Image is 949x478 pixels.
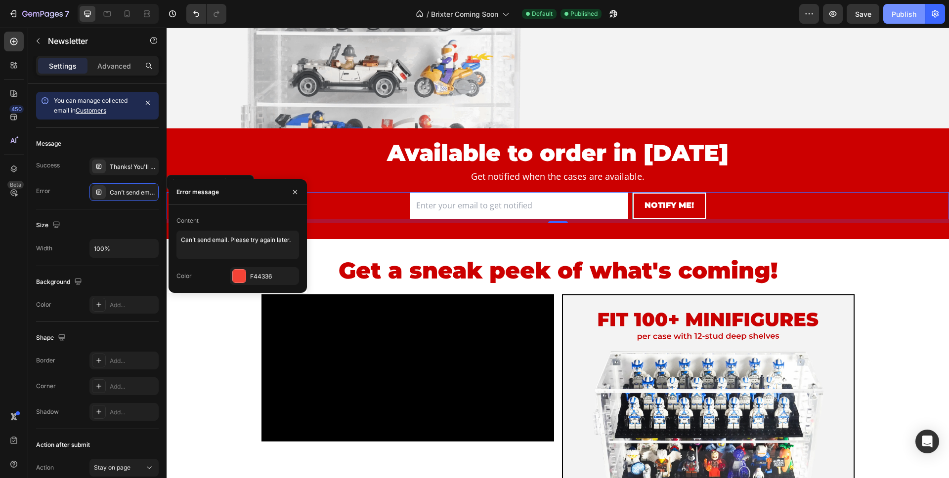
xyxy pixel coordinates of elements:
button: 7 [4,4,74,24]
span: Brixter Coming Soon [431,9,498,19]
div: Add... [110,301,156,310]
div: Shape [36,331,68,345]
div: Undo/Redo [186,4,226,24]
button: Save [847,4,879,24]
span: Stay on page [94,464,130,471]
div: Publish [892,9,916,19]
a: Customers [76,107,106,114]
div: Error [36,187,50,196]
button: Publish [883,4,925,24]
div: Success [36,161,60,170]
span: Save [855,10,871,18]
div: Message [36,139,61,148]
div: Action [36,463,54,472]
span: Default [532,9,553,18]
div: Width [36,244,52,253]
button: NOTIFY ME! [466,165,539,191]
div: Add... [110,382,156,391]
div: Background [36,276,84,289]
div: Color [36,300,51,309]
div: NOTIFY ME! [478,171,527,185]
p: Settings [49,61,77,71]
div: Border [36,356,55,365]
div: Thanks! You'll be notified as soon as they are available. [110,162,156,171]
div: Add... [110,408,156,417]
div: 450 [9,105,24,113]
div: Newsletter [12,151,47,159]
div: Shadow [36,407,59,416]
div: Corner [36,382,56,391]
img: gempages_543321683201623044-90d4eee0-90ec-4856-ad47-e333298dc752.webp [396,268,687,461]
span: You can manage collected email in [54,97,128,114]
input: Enter your email to get notified [243,164,462,192]
video: Video [96,268,387,413]
div: Beta [7,181,24,189]
input: Auto [90,239,158,257]
div: Error message [176,188,219,197]
div: Open Intercom Messenger [915,430,939,453]
iframe: Design area [167,28,949,478]
p: Newsletter [48,35,132,47]
div: Size [36,219,62,232]
p: 7 [65,8,69,20]
div: Color [176,272,192,280]
div: Add... [110,357,156,365]
div: Can’t send email. Please try again later. [110,188,156,197]
button: Stay on page [89,459,159,477]
p: Advanced [97,61,131,71]
span: / [427,9,429,19]
div: F44336 [250,272,297,281]
div: Content [176,216,199,225]
span: Published [570,9,598,18]
div: Action after submit [36,440,90,449]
